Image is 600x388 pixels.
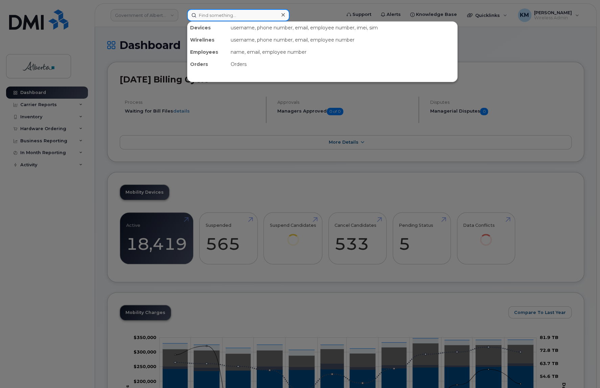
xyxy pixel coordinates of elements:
div: username, phone number, email, employee number, imei, sim [228,22,457,34]
div: Devices [187,22,228,34]
div: username, phone number, email, employee number [228,34,457,46]
div: Employees [187,46,228,58]
div: Wirelines [187,34,228,46]
div: Orders [228,58,457,70]
div: name, email, employee number [228,46,457,58]
div: Orders [187,58,228,70]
